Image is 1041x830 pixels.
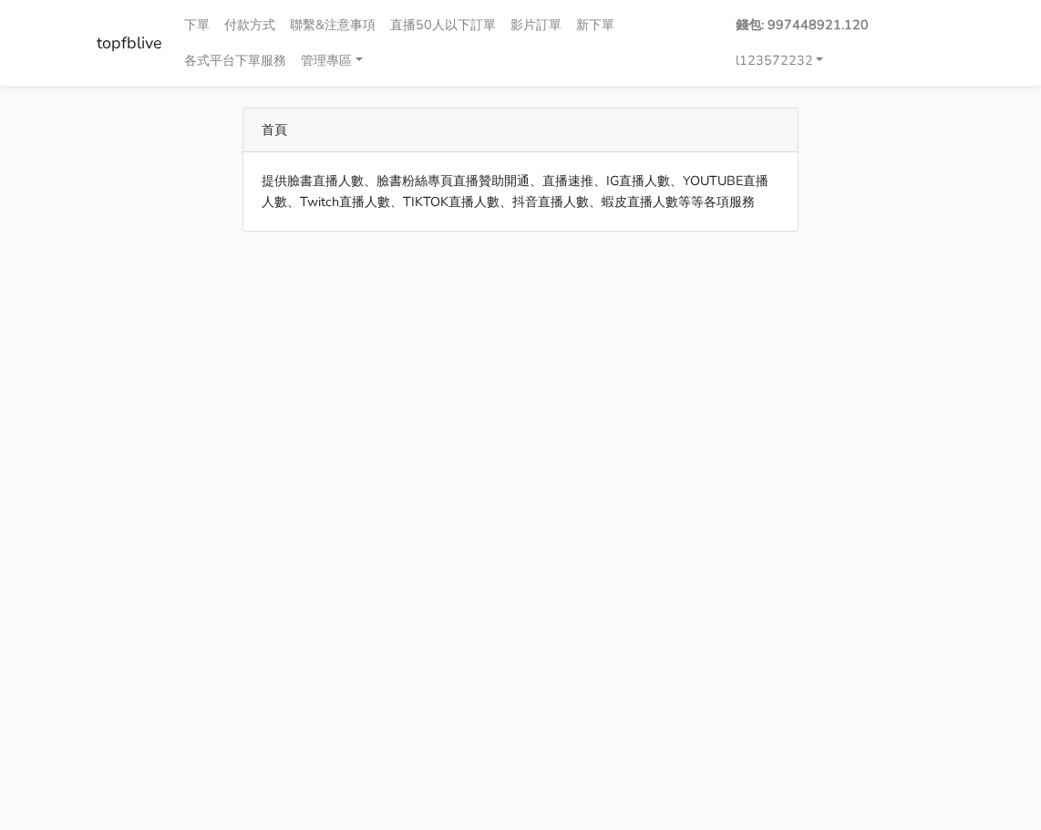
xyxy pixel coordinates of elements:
[217,7,283,43] a: 付款方式
[503,7,569,43] a: 影片訂單
[736,16,869,34] strong: 錢包: 997448921.120
[728,43,831,78] a: l123572232
[569,7,622,43] a: 新下單
[97,26,162,61] a: topfblive
[728,7,876,43] a: 錢包: 997448921.120
[243,109,798,152] div: 首頁
[294,43,370,78] a: 管理專區
[177,7,217,43] a: 下單
[383,7,503,43] a: 直播50人以下訂單
[283,7,383,43] a: 聯繫&注意事項
[177,43,294,78] a: 各式平台下單服務
[243,152,798,231] div: 提供臉書直播人數、臉書粉絲專頁直播贊助開通、直播速推、IG直播人數、YOUTUBE直播人數、Twitch直播人數、TIKTOK直播人數、抖音直播人數、蝦皮直播人數等等各項服務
